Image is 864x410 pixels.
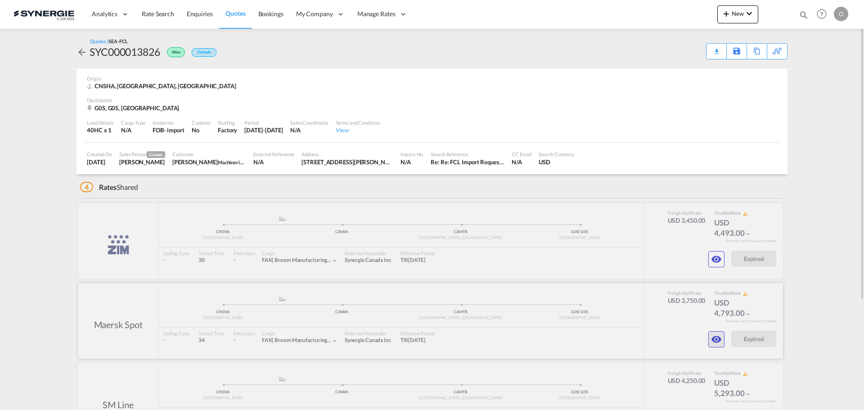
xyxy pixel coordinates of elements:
div: USD [539,158,574,166]
div: 40HC x 1 [87,126,114,134]
div: N/A [121,126,145,134]
div: Re: Re: FCL Import Request for Quote standard 40’ container from China [431,158,504,166]
div: View [336,126,379,134]
span: Manage Rates [357,9,396,18]
div: Incoterms [153,119,184,126]
div: SYC000013826 [90,45,160,59]
div: - import [164,126,184,134]
div: Destination [87,97,777,104]
img: 1f56c880d42311ef80fc7dca854c8e59.png [13,4,74,24]
div: Quote PDF is not available at this time [711,44,722,52]
div: N/A [512,158,531,166]
md-icon: icon-arrow-left [76,47,87,58]
div: Address [301,151,393,158]
div: 5 Aug 2025 [87,158,112,166]
span: Quotes [225,9,245,17]
div: 14 Aug 2025 [244,126,283,134]
span: Rates [99,183,117,191]
md-icon: icon-plus 400-fg [721,8,732,19]
div: Help [814,6,834,23]
div: CC Email [512,151,531,158]
div: Francois-Pierre Boutet [172,158,246,166]
div: Load Details [87,119,114,126]
div: O [834,7,848,21]
div: Search Currency [539,151,574,158]
div: External Reference [253,151,294,158]
div: Save As Template [727,44,747,59]
span: New [721,10,755,17]
md-icon: icon-eye [711,254,722,265]
span: Analytics [92,9,117,18]
md-icon: icon-download [711,45,722,52]
div: Sales Person [119,151,165,158]
md-icon: icon-eye [711,334,722,345]
div: FOB [153,126,164,134]
div: Customer [172,151,246,158]
md-icon: icon-chevron-down [744,8,755,19]
div: Won [160,45,187,59]
span: Won [172,50,183,58]
div: Period [244,119,283,126]
span: SEA-FCL [108,38,127,44]
span: CNSHA, [GEOGRAPHIC_DATA], [GEOGRAPHIC_DATA] [94,82,236,90]
span: Enquiries [187,10,213,18]
span: Bookings [258,10,283,18]
div: 143 Léon Vachon St-Lambert de Lauzon, QC Canada G0S 2W0 [301,158,393,166]
div: Customs [192,119,211,126]
div: No [192,126,211,134]
div: Shared [80,182,138,192]
span: Machinerie Soudogaz [218,158,264,166]
div: Cargo Type [121,119,145,126]
div: Terms and Condition [336,119,379,126]
div: Search Reference [431,151,504,158]
div: Karen Mercier [119,158,165,166]
div: Factory Stuffing [218,126,237,134]
span: Rate Search [142,10,174,18]
button: icon-eye [708,331,724,347]
button: icon-eye [708,251,724,267]
div: N/A [400,158,423,166]
div: Sales Coordinator [290,119,328,126]
div: Default [192,48,216,57]
button: icon-plus 400-fgNewicon-chevron-down [717,5,758,23]
span: 4 [80,182,93,192]
div: Created On [87,151,112,158]
div: N/A [253,158,294,166]
div: Origin [87,75,777,82]
div: N/A [290,126,328,134]
div: Quotes /SEA-FCL [90,38,128,45]
div: CNSHA, Shanghai, Asia Pacific [87,82,238,90]
div: Stuffing [218,119,237,126]
div: Inquiry No. [400,151,423,158]
span: My Company [296,9,333,18]
div: icon-magnify [799,10,809,23]
div: G0S, G0S, Canada [87,104,181,112]
span: Creator [147,151,165,158]
span: Help [814,6,829,22]
div: icon-arrow-left [76,45,90,59]
md-icon: icon-magnify [799,10,809,20]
